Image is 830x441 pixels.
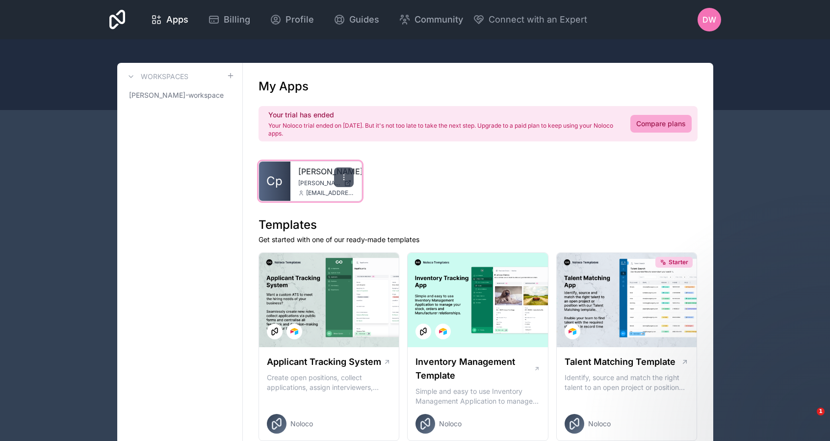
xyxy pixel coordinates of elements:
[298,179,340,187] span: [PERSON_NAME][DOMAIN_NAME]
[439,328,447,335] img: Airtable Logo
[326,9,387,30] a: Guides
[298,179,354,187] a: [PERSON_NAME][DOMAIN_NAME]
[306,189,354,197] span: [EMAIL_ADDRESS][DOMAIN_NAME]
[565,355,675,369] h1: Talent Matching Template
[634,346,830,414] iframe: Intercom notifications message
[266,173,283,189] span: Cp
[200,9,258,30] a: Billing
[259,162,290,201] a: Cp
[143,9,196,30] a: Apps
[125,86,234,104] a: [PERSON_NAME]-workspace
[267,355,381,369] h1: Applicant Tracking System
[439,419,462,429] span: Noloco
[415,13,463,27] span: Community
[290,419,313,429] span: Noloco
[267,373,391,392] p: Create open positions, collect applications, assign interviewers, centralise candidate feedback a...
[262,9,322,30] a: Profile
[268,110,619,120] h2: Your trial has ended
[630,115,692,133] a: Compare plans
[224,13,250,27] span: Billing
[669,258,688,266] span: Starter
[259,79,309,94] h1: My Apps
[259,217,698,233] h1: Templates
[268,122,619,138] p: Your Noloco trial ended on [DATE]. But it's not too late to take the next step. Upgrade to a paid...
[349,13,379,27] span: Guides
[565,373,689,392] p: Identify, source and match the right talent to an open project or position with our Talent Matchi...
[298,165,354,177] a: [PERSON_NAME]
[489,13,587,27] span: Connect with an Expert
[817,408,825,415] span: 1
[129,90,224,100] span: [PERSON_NAME]-workspace
[391,9,471,30] a: Community
[473,13,587,27] button: Connect with an Expert
[166,13,188,27] span: Apps
[569,328,576,335] img: Airtable Logo
[415,355,533,383] h1: Inventory Management Template
[290,328,298,335] img: Airtable Logo
[415,386,540,406] p: Simple and easy to use Inventory Management Application to manage your stock, orders and Manufact...
[285,13,314,27] span: Profile
[702,14,716,26] span: DW
[588,419,611,429] span: Noloco
[125,71,188,83] a: Workspaces
[259,235,698,245] p: Get started with one of our ready-made templates
[141,72,188,82] h3: Workspaces
[797,408,820,431] iframe: Intercom live chat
